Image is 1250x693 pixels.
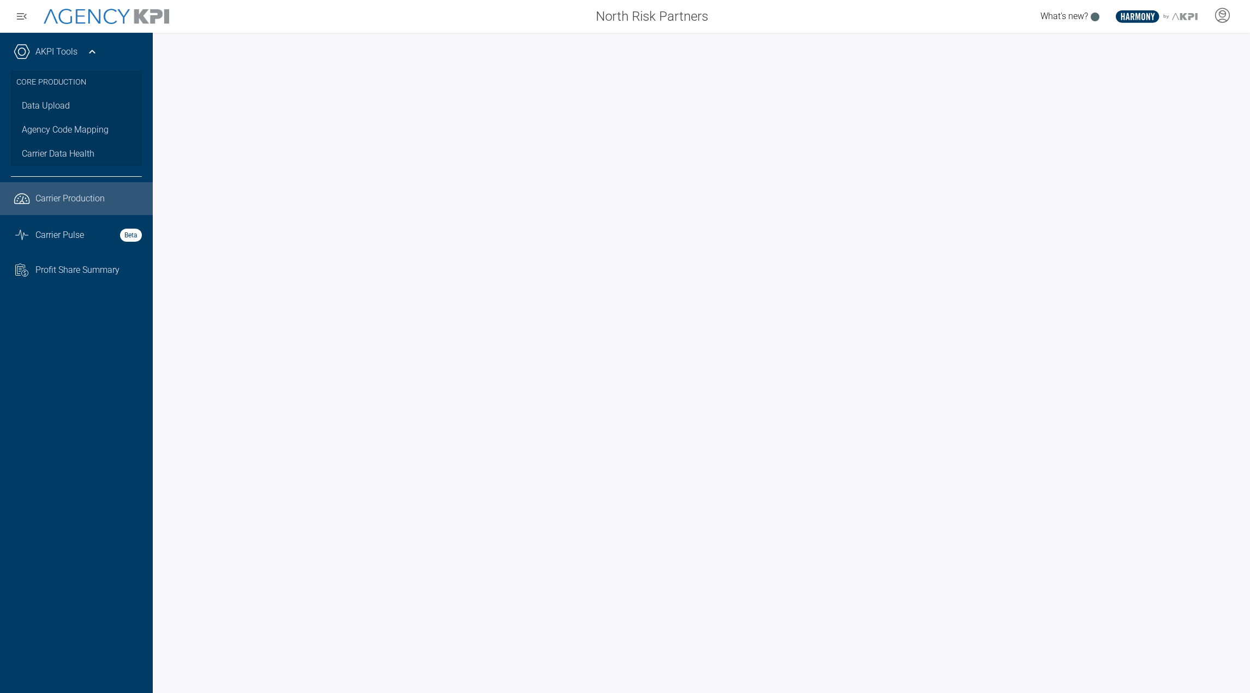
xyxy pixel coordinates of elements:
[35,264,119,277] span: Profit Share Summary
[16,71,136,94] h3: Core Production
[11,142,142,166] a: Carrier Data Health
[35,229,84,242] span: Carrier Pulse
[22,147,94,160] span: Carrier Data Health
[11,118,142,142] a: Agency Code Mapping
[596,7,708,26] span: North Risk Partners
[120,229,142,242] strong: Beta
[44,9,169,25] img: AgencyKPI
[35,192,105,205] span: Carrier Production
[35,45,77,58] a: AKPI Tools
[1040,11,1088,21] span: What's new?
[11,94,142,118] a: Data Upload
